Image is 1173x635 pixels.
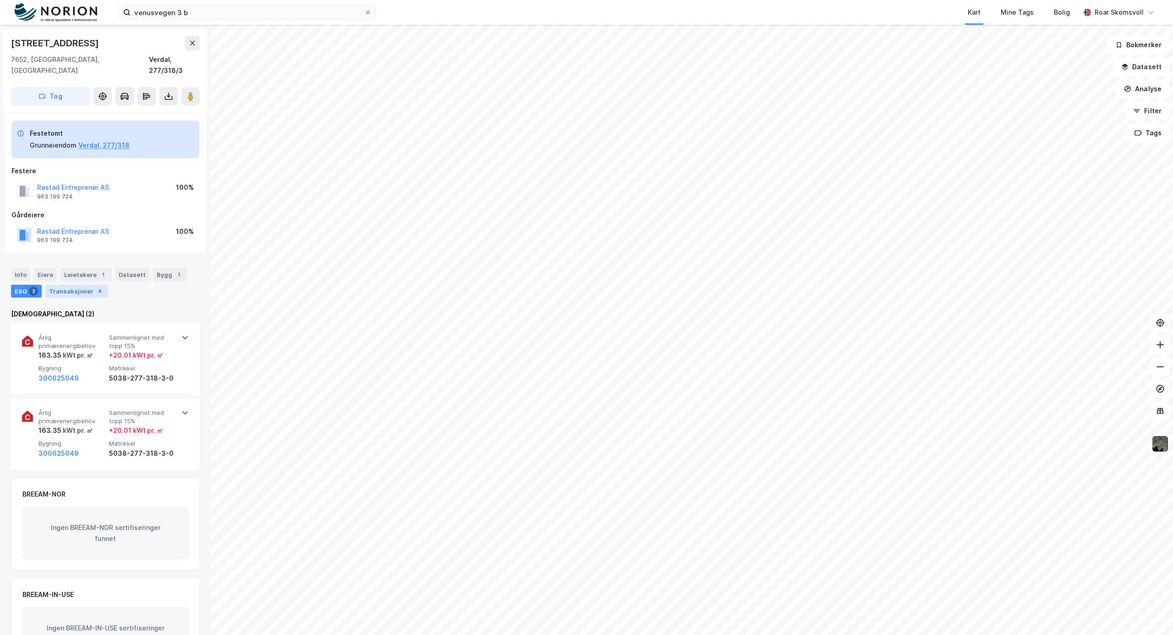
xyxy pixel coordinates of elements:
button: 300625049 [38,448,79,459]
div: Festere [11,166,199,177]
div: kWt pr. ㎡ [61,425,93,436]
button: Filter [1125,102,1169,120]
span: Matrikkel [109,440,176,447]
div: 963 199 724 [37,193,73,200]
div: Roar Skomsvoll [1095,7,1144,18]
div: 163.35 [38,425,93,436]
div: Festetomt [30,128,130,139]
div: Bygg [153,268,187,281]
input: Søk på adresse, matrikkel, gårdeiere, leietakere eller personer [131,6,364,19]
div: kWt pr. ㎡ [61,350,93,361]
span: Sammenlignet med topp 15% [109,334,176,350]
div: 100% [176,226,194,237]
div: Eiere [34,268,57,281]
div: Gårdeiere [11,210,199,221]
div: + 20.01 kWt pr. ㎡ [109,350,163,361]
div: Kart [968,7,981,18]
div: 7652, [GEOGRAPHIC_DATA], [GEOGRAPHIC_DATA] [11,54,149,76]
span: Sammenlignet med topp 15% [109,409,176,425]
div: 1 [99,270,108,279]
img: norion-logo.80e7a08dc31c2e691866.png [15,3,97,22]
div: 4 [95,287,104,296]
div: 163.35 [38,350,93,361]
div: Grunneiendom [30,140,77,151]
div: Verdal, 277/318/3 [149,54,200,76]
span: Årlig primærenergibehov [38,409,105,425]
button: Datasett [1113,58,1169,76]
span: Bygning [38,364,105,372]
div: Leietakere [60,268,111,281]
img: 9k= [1151,435,1169,453]
button: Tag [11,87,90,105]
div: Mine Tags [1001,7,1034,18]
div: 2 [29,287,38,296]
button: 300625049 [38,373,79,384]
div: + 20.01 kWt pr. ㎡ [109,425,163,436]
div: [STREET_ADDRESS] [11,36,101,50]
div: Bolig [1054,7,1070,18]
button: Bokmerker [1107,36,1169,54]
div: 5038-277-318-3-0 [109,373,176,384]
div: BREEAM-NOR [22,489,66,500]
button: Verdal, 277/318 [78,140,130,151]
div: Ingen BREEAM-NOR sertifiseringer funnet [22,507,188,559]
div: 1 [174,270,183,279]
span: Årlig primærenergibehov [38,334,105,350]
div: Transaksjoner [45,285,108,298]
span: Matrikkel [109,364,176,372]
iframe: Chat Widget [1127,591,1173,635]
button: Tags [1127,124,1169,142]
div: 100% [176,182,194,193]
div: 963 199 724 [37,237,73,244]
span: Bygning [38,440,105,447]
button: Analyse [1116,80,1169,98]
div: Info [11,268,30,281]
div: Datasett [115,268,149,281]
div: 5038-277-318-3-0 [109,448,176,459]
div: [DEMOGRAPHIC_DATA] (2) [11,309,200,320]
div: BREEAM-IN-USE [22,589,74,600]
div: ESG [11,285,42,298]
